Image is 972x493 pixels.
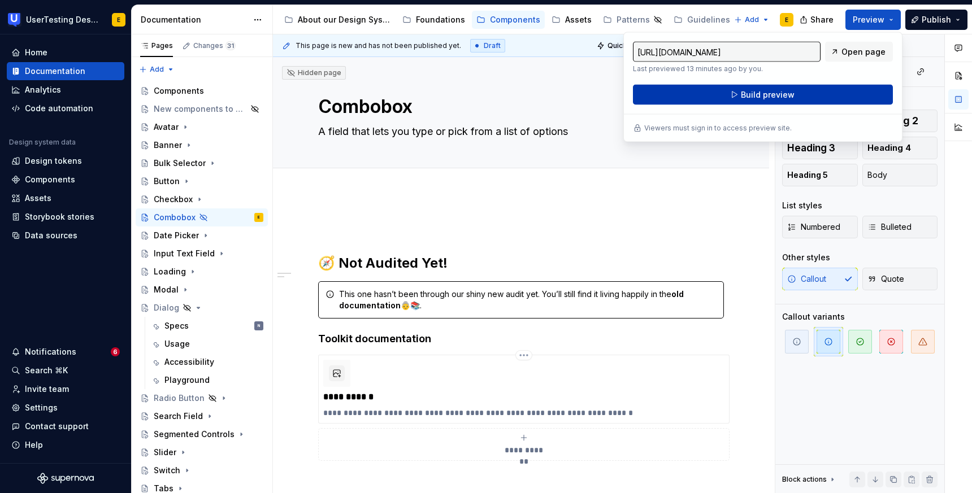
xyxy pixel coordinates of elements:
[845,10,901,30] button: Preview
[472,11,545,29] a: Components
[841,46,886,58] span: Open page
[782,472,837,487] div: Block actions
[810,14,834,25] span: Share
[7,171,124,189] a: Components
[280,8,728,31] div: Page tree
[154,266,186,277] div: Loading
[154,392,205,404] div: Radio Button
[787,142,835,154] span: Heading 3
[25,230,77,241] div: Data sources
[547,11,596,29] a: Assets
[782,252,830,263] div: Other styles
[745,15,759,24] span: Add
[853,14,884,25] span: Preview
[593,38,661,54] button: Quick preview
[782,475,827,484] div: Block actions
[136,226,268,245] a: Date Picker
[193,41,236,50] div: Changes
[154,447,176,458] div: Slider
[164,320,189,331] div: Specs
[117,15,120,24] div: E
[7,343,124,361] button: Notifications6
[164,374,210,386] div: Playground
[7,43,124,62] a: Home
[154,429,235,440] div: Segmented Controls
[785,15,788,24] div: E
[136,154,268,172] a: Bulk Selector
[484,41,501,50] span: Draft
[154,212,196,223] div: Combobox
[141,14,248,25] div: Documentation
[867,142,911,154] span: Heading 4
[136,208,268,226] a: ComboboxE
[140,41,173,50] div: Pages
[782,164,858,186] button: Heading 5
[37,473,94,484] svg: Supernova Logo
[136,299,268,317] a: Dialog
[862,268,938,290] button: Quote
[318,254,724,272] h2: 🧭 Not Audited Yet!
[867,221,912,233] span: Bulleted
[25,211,94,222] div: Storybook stories
[26,14,98,25] div: UserTesting Design System
[25,439,43,451] div: Help
[633,85,893,105] button: Build preview
[136,172,268,190] a: Button
[154,139,182,151] div: Banner
[7,226,124,245] a: Data sources
[25,421,89,432] div: Contact support
[922,14,951,25] span: Publish
[905,10,967,30] button: Publish
[490,14,540,25] div: Components
[111,347,120,356] span: 6
[154,284,179,295] div: Modal
[225,41,236,50] span: 31
[7,62,124,80] a: Documentation
[146,335,268,353] a: Usage
[7,208,124,226] a: Storybook stories
[258,320,260,331] div: N
[258,212,260,223] div: E
[136,281,268,299] a: Modal
[633,64,821,73] p: Last previewed 13 minutes ago by you.
[782,216,858,238] button: Numbered
[339,289,717,311] div: This one hasn’t been through our shiny new audit yet. You’ll still find it living happily in the 👵📚.
[298,14,391,25] div: About our Design System
[25,193,51,204] div: Assets
[7,399,124,417] a: Settings
[136,389,268,407] a: Radio Button
[7,99,124,117] a: Code automation
[154,248,215,259] div: Input Text Field
[136,136,268,154] a: Banner
[154,230,199,241] div: Date Picker
[25,365,68,376] div: Search ⌘K
[136,62,178,77] button: Add
[7,417,124,435] button: Contact support
[7,189,124,207] a: Assets
[644,124,792,133] p: Viewers must sign in to access preview site.
[287,68,341,77] div: Hidden page
[136,263,268,281] a: Loading
[136,443,268,461] a: Slider
[136,245,268,263] a: Input Text Field
[136,82,268,100] a: Components
[669,11,747,29] a: Guidelines
[154,194,193,205] div: Checkbox
[136,407,268,425] a: Search Field
[154,411,203,422] div: Search Field
[280,11,396,29] a: About our Design System
[136,100,268,118] a: New components to be added
[7,81,124,99] a: Analytics
[25,174,75,185] div: Components
[25,47,47,58] div: Home
[25,402,58,413] div: Settings
[782,137,858,159] button: Heading 3
[146,353,268,371] a: Accessibility
[782,311,845,322] div: Callout variants
[164,338,190,350] div: Usage
[598,11,667,29] a: Patterns
[154,465,180,476] div: Switch
[825,42,893,62] a: Open page
[867,273,904,285] span: Quote
[146,371,268,389] a: Playground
